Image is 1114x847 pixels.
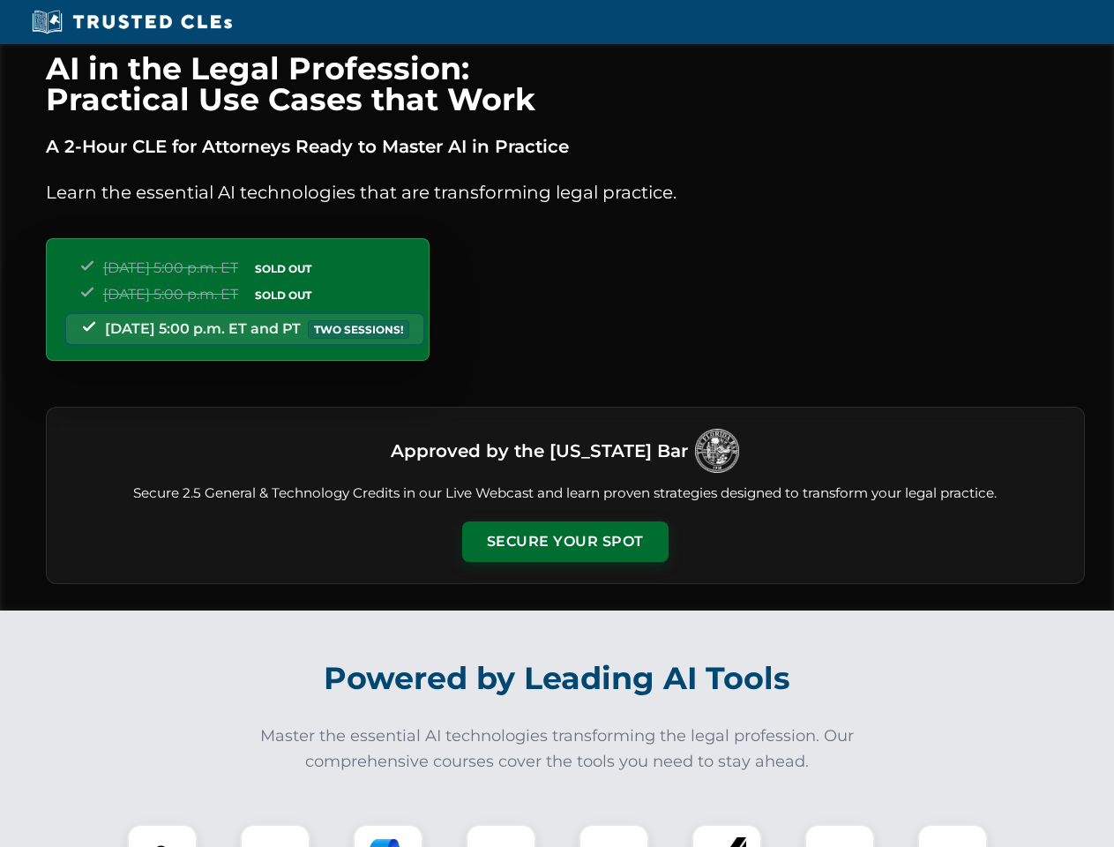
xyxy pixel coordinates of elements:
span: [DATE] 5:00 p.m. ET [103,286,238,303]
p: Learn the essential AI technologies that are transforming legal practice. [46,178,1085,206]
p: A 2-Hour CLE for Attorneys Ready to Master AI in Practice [46,132,1085,161]
h2: Powered by Leading AI Tools [69,648,1046,709]
p: Master the essential AI technologies transforming the legal profession. Our comprehensive courses... [249,723,866,775]
span: SOLD OUT [249,259,318,278]
p: Secure 2.5 General & Technology Credits in our Live Webcast and learn proven strategies designed ... [68,483,1063,504]
img: Logo [695,429,739,473]
h3: Approved by the [US_STATE] Bar [391,435,688,467]
img: Trusted CLEs [26,9,237,35]
h1: AI in the Legal Profession: Practical Use Cases that Work [46,53,1085,115]
span: SOLD OUT [249,286,318,304]
span: [DATE] 5:00 p.m. ET [103,259,238,276]
button: Secure Your Spot [462,521,669,562]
